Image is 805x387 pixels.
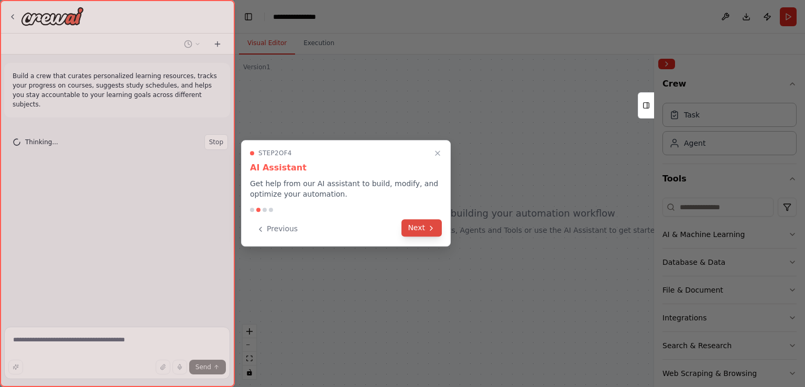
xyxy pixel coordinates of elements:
[431,147,444,159] button: Close walkthrough
[250,178,442,199] p: Get help from our AI assistant to build, modify, and optimize your automation.
[401,219,442,236] button: Next
[241,9,256,24] button: Hide left sidebar
[258,149,292,157] span: Step 2 of 4
[250,162,442,174] h3: AI Assistant
[250,220,304,238] button: Previous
